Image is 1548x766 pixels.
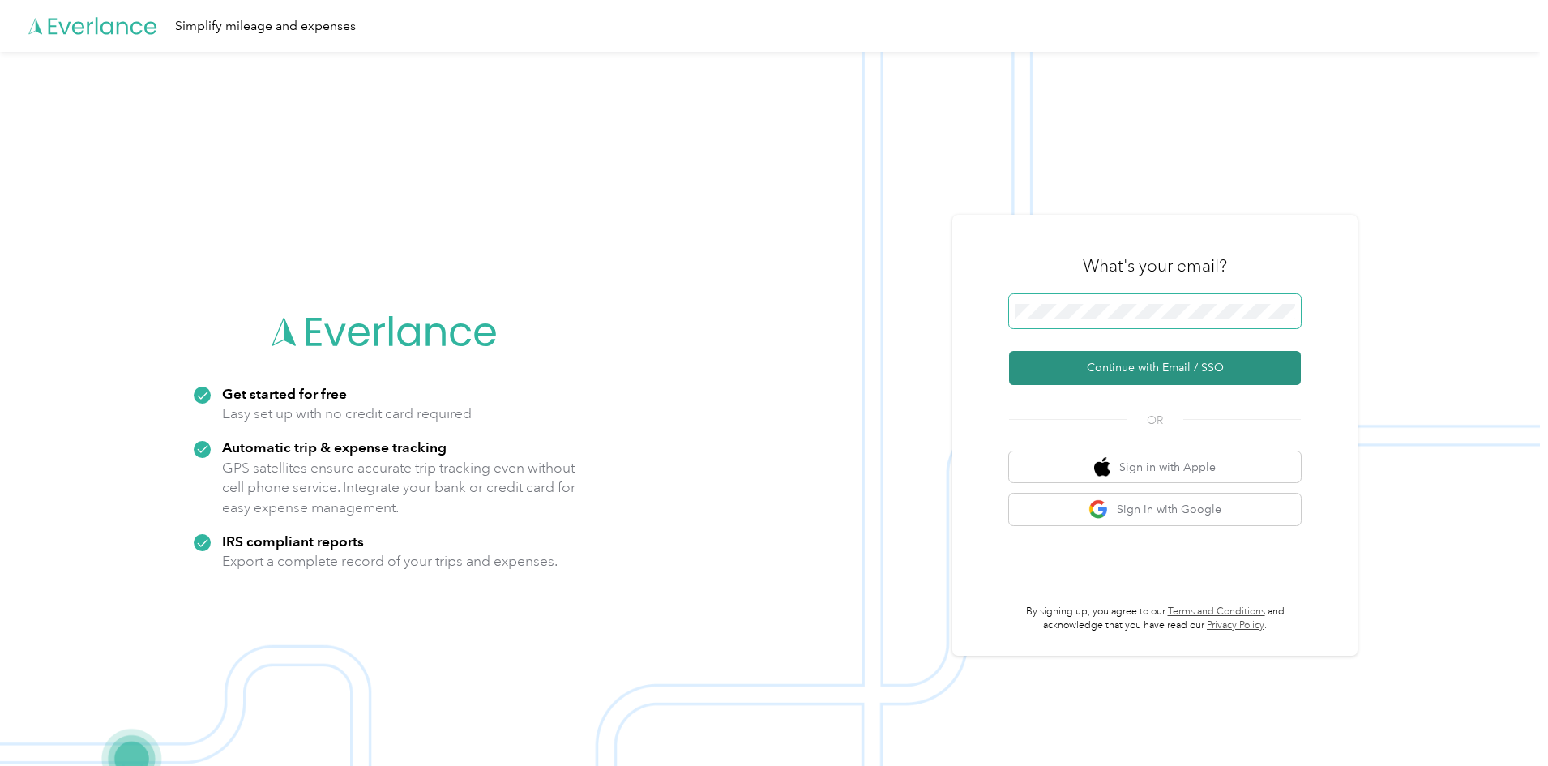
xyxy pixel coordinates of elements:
[1083,255,1227,277] h3: What's your email?
[1094,457,1110,477] img: apple logo
[1009,351,1301,385] button: Continue with Email / SSO
[1009,451,1301,483] button: apple logoSign in with Apple
[222,551,558,571] p: Export a complete record of your trips and expenses.
[1009,494,1301,525] button: google logoSign in with Google
[222,533,364,550] strong: IRS compliant reports
[222,385,347,402] strong: Get started for free
[222,439,447,456] strong: Automatic trip & expense tracking
[1009,605,1301,633] p: By signing up, you agree to our and acknowledge that you have read our .
[175,16,356,36] div: Simplify mileage and expenses
[222,458,576,518] p: GPS satellites ensure accurate trip tracking even without cell phone service. Integrate your bank...
[1207,619,1264,631] a: Privacy Policy
[1127,412,1183,429] span: OR
[222,404,472,424] p: Easy set up with no credit card required
[1168,606,1265,618] a: Terms and Conditions
[1088,499,1109,520] img: google logo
